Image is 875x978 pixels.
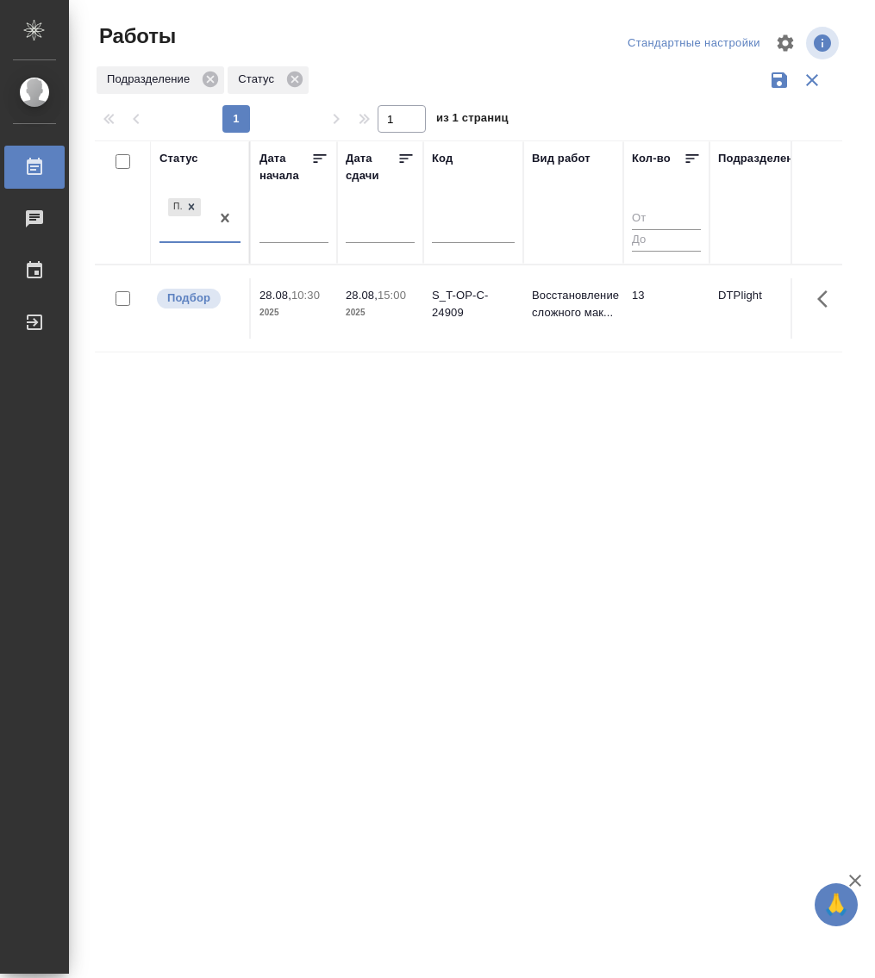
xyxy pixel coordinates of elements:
div: Дата начала [259,150,311,184]
div: Статус [228,66,309,94]
div: Подбор [166,196,203,218]
div: Статус [159,150,198,167]
p: 2025 [346,304,415,321]
div: Кол-во [632,150,671,167]
span: Работы [95,22,176,50]
div: Дата сдачи [346,150,397,184]
span: из 1 страниц [436,108,509,133]
td: 13 [623,278,709,339]
div: Код [432,150,453,167]
p: Подбор [167,290,210,307]
div: Вид работ [532,150,591,167]
div: Подразделение [97,66,224,94]
span: Настроить таблицу [765,22,806,64]
div: S_T-OP-C-24909 [432,287,515,321]
span: Посмотреть информацию [806,27,842,59]
input: От [632,209,701,230]
span: 🙏 [822,887,851,923]
button: 🙏 [815,883,858,926]
p: 28.08, [259,289,291,302]
p: 28.08, [346,289,378,302]
div: split button [623,30,765,57]
input: До [632,229,701,251]
button: Здесь прячутся важные кнопки [807,278,848,320]
div: Подразделение [718,150,807,167]
div: Подбор [168,198,182,216]
button: Сохранить фильтры [763,64,796,97]
p: 15:00 [378,289,406,302]
p: Подразделение [107,71,196,88]
p: 2025 [259,304,328,321]
p: Статус [238,71,280,88]
div: Можно подбирать исполнителей [155,287,241,310]
td: DTPlight [709,278,809,339]
p: Восстановление сложного мак... [532,287,615,321]
button: Сбросить фильтры [796,64,828,97]
p: 10:30 [291,289,320,302]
